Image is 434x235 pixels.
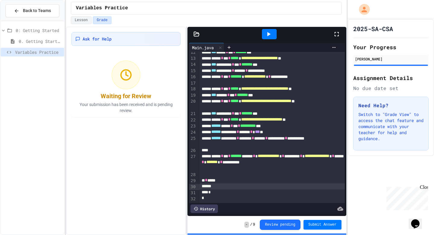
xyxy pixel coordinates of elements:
div: 31 [189,190,197,196]
iframe: chat widget [409,211,428,229]
div: 24 [189,130,197,136]
div: 14 [189,62,197,68]
button: Submit Answer [303,220,341,230]
span: 9 [253,222,255,227]
div: [PERSON_NAME] [355,56,427,62]
h2: Your Progress [353,43,429,51]
h3: Need Help? [358,102,423,109]
span: - [244,222,249,228]
button: Grade [93,16,112,24]
h2: Assignment Details [353,74,429,82]
div: 18 [189,86,197,92]
span: / [250,222,252,227]
p: Your submission has been received and is pending review. [75,101,177,114]
div: 23 [189,123,197,129]
span: 0. Getting Started [19,38,62,44]
span: Ask for Help [83,36,112,42]
div: 16 [189,74,197,80]
div: My Account [353,2,371,16]
button: Back to Teams [5,4,59,17]
div: 25 [189,136,197,148]
h1: 2025-SA-CSA [353,24,393,33]
span: 0: Getting Started [16,27,62,34]
div: 30 [189,184,197,190]
div: 29 [189,178,197,184]
div: Main.java [189,44,217,51]
div: Chat with us now!Close [2,2,42,38]
div: 15 [189,68,197,74]
div: 28 [189,172,197,178]
span: Variables Practice [15,49,62,55]
span: Back to Teams [23,8,51,14]
p: Switch to "Grade View" to access the chat feature and communicate with your teacher for help and ... [358,111,423,142]
div: Main.java [189,43,224,52]
div: 26 [189,148,197,154]
span: Variables Practice [76,5,128,12]
div: 27 [189,154,197,172]
div: 21 [189,111,197,117]
div: 32 [189,196,197,202]
div: 13 [189,56,197,62]
div: History [190,204,218,213]
div: 20 [189,98,197,111]
button: Review pending [260,220,300,230]
div: 12 [189,50,197,56]
button: Lesson [71,16,92,24]
iframe: chat widget [384,185,428,210]
span: Submit Answer [308,222,337,227]
div: 17 [189,80,197,86]
div: No due date set [353,85,429,92]
div: 22 [189,117,197,123]
div: Waiting for Review [101,92,151,100]
div: 19 [189,92,197,98]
